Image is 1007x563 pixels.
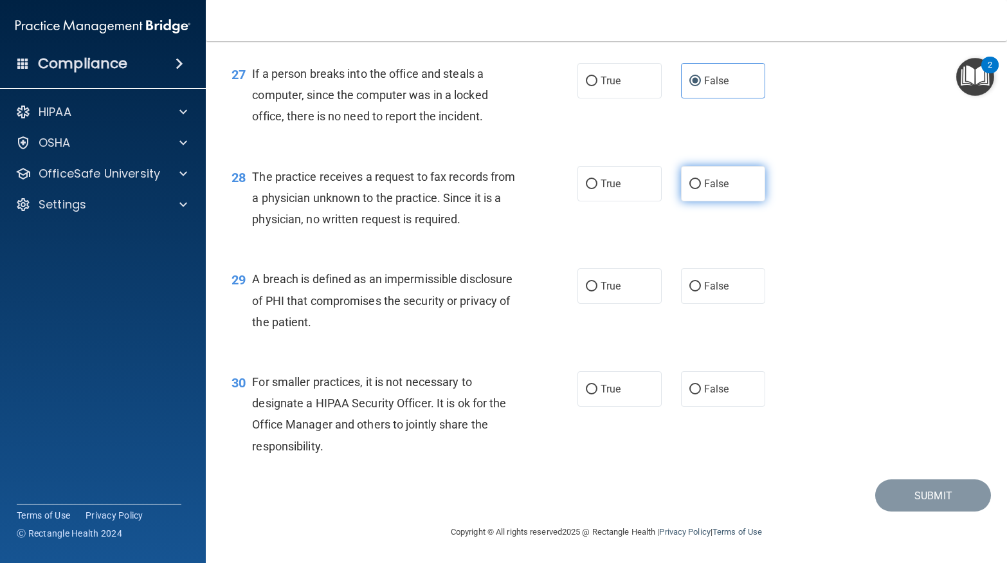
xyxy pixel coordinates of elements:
span: True [601,75,621,87]
a: Privacy Policy [86,509,143,522]
span: 29 [231,272,246,288]
p: OSHA [39,135,71,151]
input: False [689,180,701,189]
span: True [601,383,621,395]
p: HIPAA [39,104,71,120]
a: OSHA [15,135,187,151]
a: HIPAA [15,104,187,120]
a: Terms of Use [712,527,762,537]
span: False [704,280,729,292]
p: Settings [39,197,86,212]
a: Terms of Use [17,509,70,522]
a: Privacy Policy [659,527,710,537]
input: True [586,282,597,291]
input: True [586,385,597,394]
span: True [601,280,621,292]
div: Copyright © All rights reserved 2025 @ Rectangle Health | | [372,512,841,553]
img: PMB logo [15,14,190,39]
span: False [704,383,729,395]
input: False [689,77,701,86]
span: False [704,75,729,87]
span: 30 [231,375,246,391]
button: Open Resource Center, 2 new notifications [956,58,994,96]
h4: Compliance [38,55,127,73]
span: If a person breaks into the office and steals a computer, since the computer was in a locked offi... [252,67,487,123]
a: OfficeSafe University [15,166,187,181]
input: True [586,180,597,189]
span: False [704,178,729,190]
span: 28 [231,170,246,185]
input: False [689,282,701,291]
input: True [586,77,597,86]
span: The practice receives a request to fax records from a physician unknown to the practice. Since it... [252,170,515,226]
span: For smaller practices, it is not necessary to designate a HIPAA Security Officer. It is ok for th... [252,375,506,453]
button: Submit [875,479,991,512]
span: A breach is defined as an impermissible disclosure of PHI that compromises the security or privac... [252,272,513,328]
a: Settings [15,197,187,212]
span: Ⓒ Rectangle Health 2024 [17,527,122,540]
p: OfficeSafe University [39,166,160,181]
div: 2 [988,65,992,82]
span: 27 [231,67,246,82]
input: False [689,385,701,394]
span: True [601,178,621,190]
